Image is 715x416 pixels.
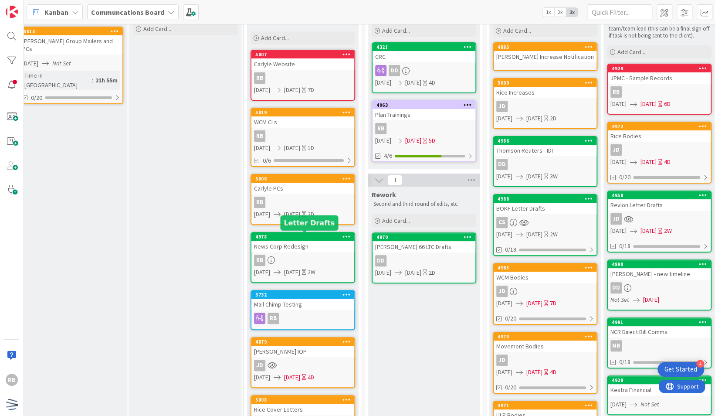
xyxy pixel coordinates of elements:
div: 5006Carlyle PCs [251,175,354,194]
div: 4D [429,78,435,87]
div: 5D [429,136,435,145]
div: 4321 [373,43,475,51]
div: Rice Bodies [608,130,711,142]
div: BOKF Letter Drafts [494,203,596,214]
div: Carlyle PCs [251,183,354,194]
span: [DATE] [284,85,300,95]
div: RB [610,86,622,98]
div: 7D [550,299,556,308]
div: 6D [664,99,671,109]
span: [DATE] [284,210,300,219]
div: 4928 [608,376,711,384]
div: JD [494,286,596,297]
div: Time in [GEOGRAPHIC_DATA] [22,71,92,90]
span: Add Card... [503,27,531,34]
div: 5006 [255,176,354,182]
a: 4929JPMC - Sample RecordsRB[DATE][DATE]6D [607,64,712,115]
div: JD [494,355,596,366]
div: 3W [550,172,558,181]
div: 5008 [255,397,354,403]
div: [PERSON_NAME] Group Mailers and PCs [20,35,122,55]
div: 4963 [376,102,475,108]
div: Kestra Financial [608,384,711,396]
span: [DATE] [526,230,542,239]
div: 4988 [494,195,596,203]
div: 5013[PERSON_NAME] Group Mailers and PCs [20,27,122,55]
div: RB [268,313,279,324]
input: Quick Filter... [587,4,652,20]
span: 0/20 [31,93,42,102]
span: 0/20 [505,383,516,392]
div: JD [494,101,596,112]
div: 21h 55m [93,75,120,85]
div: 4971 [498,402,596,409]
div: 4958 [608,191,711,199]
div: 4879[PERSON_NAME] IOP [251,338,354,357]
span: 0/18 [505,245,516,254]
a: 4890[PERSON_NAME] - new timelineDDNot Set[DATE] [607,259,712,310]
span: Add Card... [143,25,171,33]
span: [DATE] [254,85,270,95]
a: 4986Thomson Reuters - IDIDD[DATE][DATE]3W [493,136,597,187]
div: DD [494,159,596,170]
div: RB [251,255,354,266]
span: [DATE] [496,299,512,308]
span: [DATE] [526,299,542,308]
div: MB [610,340,622,351]
div: 4D [550,368,556,377]
div: RB [254,197,265,208]
div: Open Get Started checklist, remaining modules: 4 [657,362,704,377]
div: 5013 [24,28,122,34]
div: 2W [550,230,558,239]
div: 4978 [251,233,354,241]
div: Thomson Reuters - IDI [494,145,596,156]
div: 4963Plan Trainings [373,101,475,120]
div: 2D [308,210,314,219]
div: WCM CLs [251,116,354,128]
div: 4929JPMC - Sample Records [608,65,711,84]
span: 0/20 [619,173,630,182]
div: Revlon Letter Drafts [608,199,711,211]
div: Carlyle Website [251,58,354,70]
div: 4879 [255,339,354,345]
div: 4986 [498,138,596,144]
div: 4991NCR Direct Bill Comms [608,318,711,338]
div: Get Started [664,365,697,374]
div: 4965 [494,264,596,272]
span: Add Card... [382,27,410,34]
span: [DATE] [284,268,300,277]
a: 4970[PERSON_NAME] 66 LTC DraftsDD[DATE][DATE]2D [372,232,476,283]
span: [DATE] [405,136,421,145]
div: 5019 [251,109,354,116]
span: 0/18 [619,242,630,251]
div: 4978 [255,234,354,240]
div: RB [608,86,711,98]
div: 4321 [376,44,475,50]
div: 5008Rice Cover Letters [251,396,354,415]
div: RB [254,255,265,266]
div: 2W [664,226,672,235]
a: 5009Rice IncreasesJD[DATE][DATE]2D [493,78,597,129]
i: Not Set [52,59,71,67]
div: JD [608,144,711,156]
a: 4885[PERSON_NAME] Increase Notification [493,42,597,71]
div: 4958Revlon Letter Drafts [608,191,711,211]
span: [DATE] [610,400,627,409]
span: 4/6 [384,151,392,160]
div: 4D [308,373,314,382]
div: RB [251,313,354,324]
div: JD [496,355,508,366]
span: [DATE] [254,268,270,277]
div: 3732 [251,291,354,299]
div: 4972Rice Bodies [608,123,711,142]
span: [DATE] [254,210,270,219]
span: [DATE] [496,114,512,123]
span: 0/20 [505,314,516,323]
div: Plan Trainings [373,109,475,120]
div: 5009 [494,79,596,87]
div: 4991 [612,319,711,325]
span: Add Card... [382,217,410,225]
div: 4929 [612,65,711,72]
span: [DATE] [254,143,270,153]
div: JD [496,286,508,297]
